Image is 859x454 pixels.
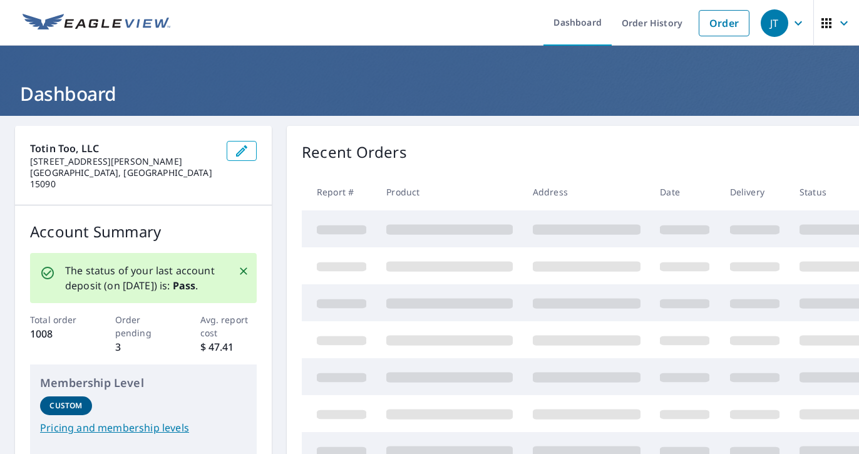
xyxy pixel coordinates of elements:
p: Account Summary [30,220,257,243]
p: Total order [30,313,87,326]
p: Order pending [115,313,172,339]
button: Close [235,263,252,279]
p: The status of your last account deposit (on [DATE]) is: . [65,263,223,293]
a: Order [699,10,749,36]
th: Product [376,173,523,210]
p: [GEOGRAPHIC_DATA], [GEOGRAPHIC_DATA] 15090 [30,167,217,190]
p: 3 [115,339,172,354]
p: Custom [49,400,82,411]
p: [STREET_ADDRESS][PERSON_NAME] [30,156,217,167]
b: Pass [173,279,196,292]
th: Report # [302,173,376,210]
th: Address [523,173,651,210]
a: Pricing and membership levels [40,420,247,435]
p: Totin Too, LLC [30,141,217,156]
p: $ 47.41 [200,339,257,354]
h1: Dashboard [15,81,844,106]
img: EV Logo [23,14,170,33]
p: 1008 [30,326,87,341]
p: Membership Level [40,374,247,391]
p: Recent Orders [302,141,407,163]
p: Avg. report cost [200,313,257,339]
div: JT [761,9,788,37]
th: Date [650,173,719,210]
th: Delivery [720,173,790,210]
